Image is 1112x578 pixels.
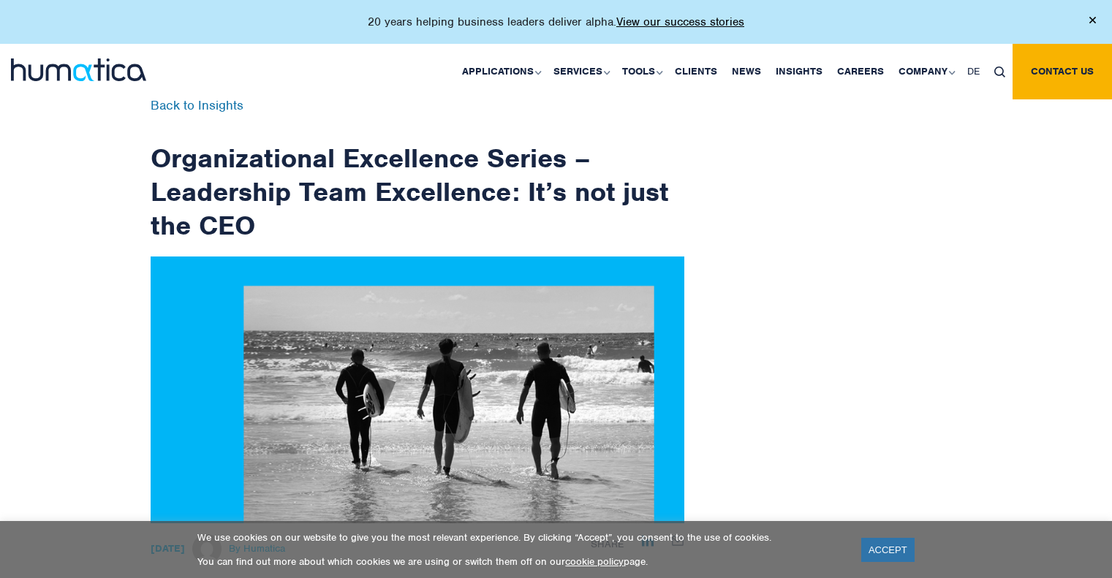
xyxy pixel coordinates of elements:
p: You can find out more about which cookies we are using or switch them off on our page. [197,555,843,568]
a: Back to Insights [151,97,243,113]
img: search_icon [994,66,1005,77]
img: logo [11,58,146,81]
span: DE [967,65,980,77]
p: We use cookies on our website to give you the most relevant experience. By clicking “Accept”, you... [197,531,843,544]
a: News [725,44,768,99]
a: Services [546,44,615,99]
a: Applications [455,44,546,99]
a: Clients [667,44,725,99]
a: ACCEPT [861,538,915,562]
a: Insights [768,44,830,99]
a: cookie policy [565,555,624,568]
a: DE [960,44,987,99]
p: 20 years helping business leaders deliver alpha. [368,15,744,29]
h1: Organizational Excellence Series – Leadership Team Excellence: It’s not just the CEO [151,99,684,242]
a: Company [891,44,960,99]
a: View our success stories [616,15,744,29]
img: ndetails [151,256,684,523]
a: Contact us [1013,44,1112,99]
a: Careers [830,44,891,99]
a: Tools [615,44,667,99]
